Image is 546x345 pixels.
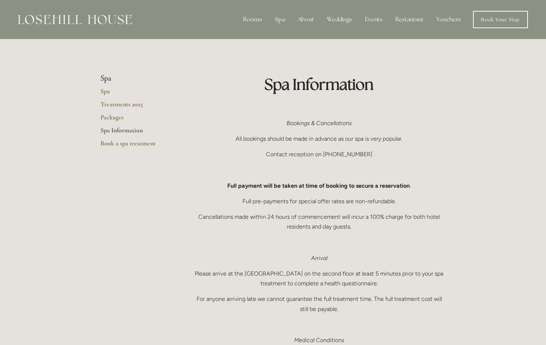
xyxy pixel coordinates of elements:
[237,12,268,27] div: Rooms
[100,100,169,113] a: Treatments 2025
[227,182,410,189] strong: Full payment will be taken at time of booking to secure a reservation
[193,269,446,288] p: Please arrive at the [GEOGRAPHIC_DATA] on the second floor at least 5 minutes prior to your spa t...
[321,12,358,27] div: Weddings
[193,134,446,144] p: All bookings should be made in advance as our spa is very popular.
[193,212,446,231] p: Cancellations made within 24 hours of commencement will incur a 100% charge for both hotel reside...
[265,74,374,94] strong: Spa Information
[390,12,429,27] div: Restaurant
[287,120,352,127] em: Bookings & Cancellations
[292,12,320,27] div: About
[100,113,169,126] a: Packages
[193,181,446,191] p: .
[269,12,291,27] div: Spa
[100,74,169,83] li: Spa
[193,196,446,206] p: Full pre-payments for special offer rates are non-refundable.
[473,11,528,28] a: Book Your Stay
[359,12,388,27] div: Events
[431,12,467,27] a: Vouchers
[100,139,169,152] a: Book a spa treatment
[294,337,344,344] em: Medical Conditions
[100,126,169,139] a: Spa Information
[18,15,132,24] img: Losehill House
[193,294,446,314] p: For anyone arriving late we cannot guarantee the full treatment time. The full treatment cost wil...
[100,87,169,100] a: Spa
[193,149,446,159] p: Contact reception on [PHONE_NUMBER]
[311,255,327,261] em: Arrival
